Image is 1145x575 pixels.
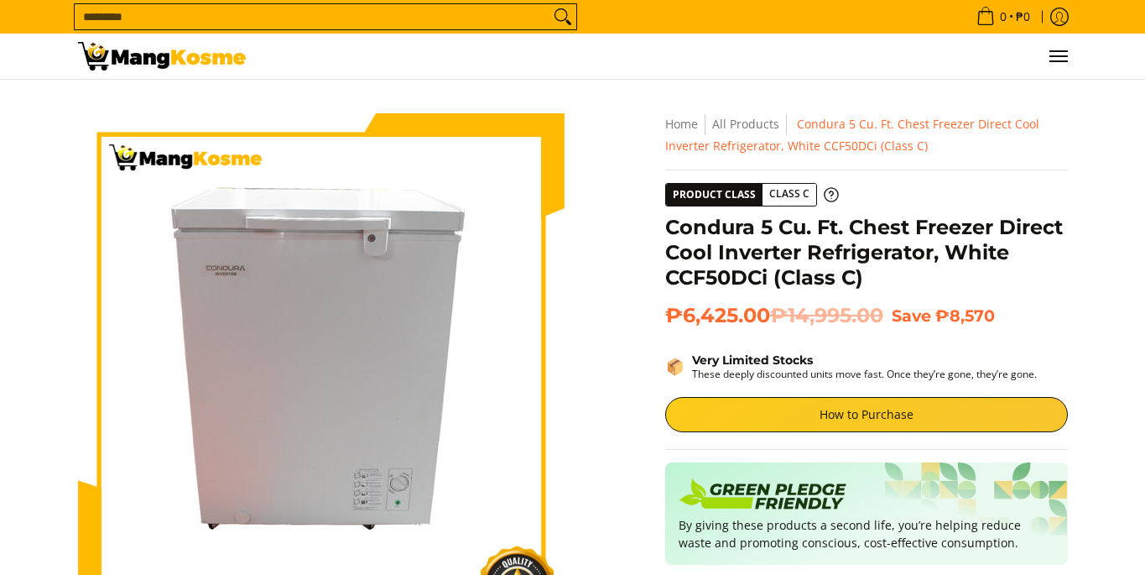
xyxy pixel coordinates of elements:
[665,183,839,206] a: Product Class Class C
[892,306,931,326] span: Save
[997,11,1009,23] span: 0
[971,8,1035,26] span: •
[549,4,576,29] button: Search
[666,184,762,206] span: Product Class
[665,215,1068,290] h1: Condura 5 Cu. Ft. Chest Freezer Direct Cool Inverter Refrigerator, White CCF50DCi (Class C)
[78,42,246,71] img: Condura 5 Cu. Ft. Inverter Chest Freezer (Class C) l Mang Kosme
[770,303,883,328] del: ₱14,995.00
[679,476,846,516] img: Badge sustainability green pledge friendly
[263,34,1068,79] nav: Main Menu
[263,34,1068,79] ul: Customer Navigation
[1048,34,1068,79] button: Menu
[665,116,698,132] a: Home
[679,516,1054,551] p: By giving these products a second life, you’re helping reduce waste and promoting conscious, cost...
[712,116,779,132] a: All Products
[692,368,1037,380] p: These deeply discounted units move fast. Once they’re gone, they’re gone.
[935,306,995,326] span: ₱8,570
[692,353,813,368] strong: Very Limited Stocks
[665,113,1068,157] nav: Breadcrumbs
[1013,11,1033,23] span: ₱0
[762,184,816,205] span: Class C
[665,303,883,328] span: ₱6,425.00
[665,397,1068,432] a: How to Purchase
[665,116,1039,154] span: Condura 5 Cu. Ft. Chest Freezer Direct Cool Inverter Refrigerator, White CCF50DCi (Class C)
